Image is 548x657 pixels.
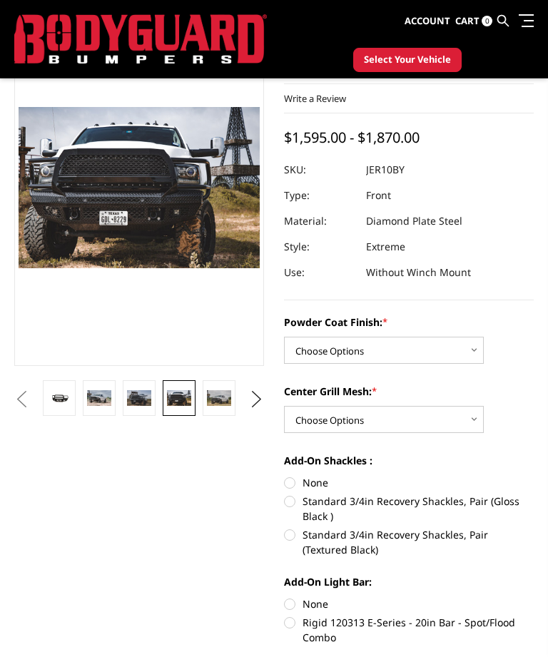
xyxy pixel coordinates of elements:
[405,14,450,27] span: Account
[353,48,462,72] button: Select Your Vehicle
[284,384,534,399] label: Center Grill Mesh:
[127,390,151,407] img: 2010-2018 Ram 2500-3500 - FT Series - Extreme Front Bumper
[366,208,462,234] dd: Diamond Plate Steel
[284,157,355,183] dt: SKU:
[366,260,471,285] dd: Without Winch Mount
[284,92,346,105] a: Write a Review
[284,260,355,285] dt: Use:
[284,574,534,589] label: Add-On Light Bar:
[11,389,32,410] button: Previous
[14,9,264,366] a: 2010-2018 Ram 2500-3500 - FT Series - Extreme Front Bumper
[284,453,534,468] label: Add-On Shackles :
[455,2,492,41] a: Cart 0
[284,234,355,260] dt: Style:
[284,208,355,234] dt: Material:
[284,128,420,147] span: $1,595.00 - $1,870.00
[284,615,534,645] label: Rigid 120313 E-Series - 20in Bar - Spot/Flood Combo
[284,494,534,524] label: Standard 3/4in Recovery Shackles, Pair (Gloss Black )
[482,16,492,26] span: 0
[455,14,479,27] span: Cart
[366,183,391,208] dd: Front
[284,315,534,330] label: Powder Coat Finish:
[207,390,231,407] img: 2010-2018 Ram 2500-3500 - FT Series - Extreme Front Bumper
[366,157,405,183] dd: JER10BY
[364,53,451,67] span: Select Your Vehicle
[87,390,111,407] img: 2010-2018 Ram 2500-3500 - FT Series - Extreme Front Bumper
[284,475,534,490] label: None
[167,390,191,407] img: 2010-2018 Ram 2500-3500 - FT Series - Extreme Front Bumper
[366,234,405,260] dd: Extreme
[284,596,534,611] label: None
[405,2,450,41] a: Account
[14,14,267,64] img: BODYGUARD BUMPERS
[246,389,268,410] button: Next
[284,527,534,557] label: Standard 3/4in Recovery Shackles, Pair (Textured Black)
[284,183,355,208] dt: Type:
